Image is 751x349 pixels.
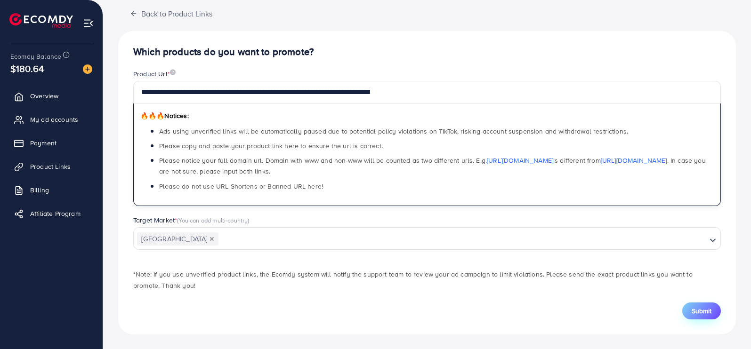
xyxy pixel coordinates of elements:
[9,13,73,28] img: logo
[219,232,706,246] input: Search for option
[133,46,721,58] h4: Which products do you want to promote?
[133,69,176,79] label: Product Url
[7,87,96,105] a: Overview
[30,162,71,171] span: Product Links
[7,134,96,152] a: Payment
[10,52,61,61] span: Ecomdy Balance
[711,307,744,342] iframe: Chat
[133,269,721,291] p: *Note: If you use unverified product links, the Ecomdy system will notify the support team to rev...
[140,111,164,120] span: 🔥🔥🔥
[159,156,706,176] span: Please notice your full domain url. Domain with www and non-www will be counted as two different ...
[692,306,711,316] span: Submit
[487,156,553,165] a: [URL][DOMAIN_NAME]
[10,62,44,75] span: $180.64
[133,227,721,250] div: Search for option
[159,182,323,191] span: Please do not use URL Shortens or Banned URL here!
[7,157,96,176] a: Product Links
[118,3,224,24] button: Back to Product Links
[30,138,57,148] span: Payment
[170,69,176,75] img: image
[159,127,628,136] span: Ads using unverified links will be automatically paused due to potential policy violations on Tik...
[601,156,667,165] a: [URL][DOMAIN_NAME]
[30,209,81,218] span: Affiliate Program
[30,115,78,124] span: My ad accounts
[83,64,92,74] img: image
[30,91,58,101] span: Overview
[177,216,249,224] span: (You can add multi-country)
[7,110,96,129] a: My ad accounts
[30,185,49,195] span: Billing
[7,204,96,223] a: Affiliate Program
[133,215,250,225] label: Target Market
[7,181,96,199] a: Billing
[137,232,218,246] span: [GEOGRAPHIC_DATA]
[210,237,214,241] button: Deselect Pakistan
[159,141,383,151] span: Please copy and paste your product link here to ensure the url is correct.
[140,111,189,120] span: Notices:
[682,302,721,319] button: Submit
[83,18,94,29] img: menu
